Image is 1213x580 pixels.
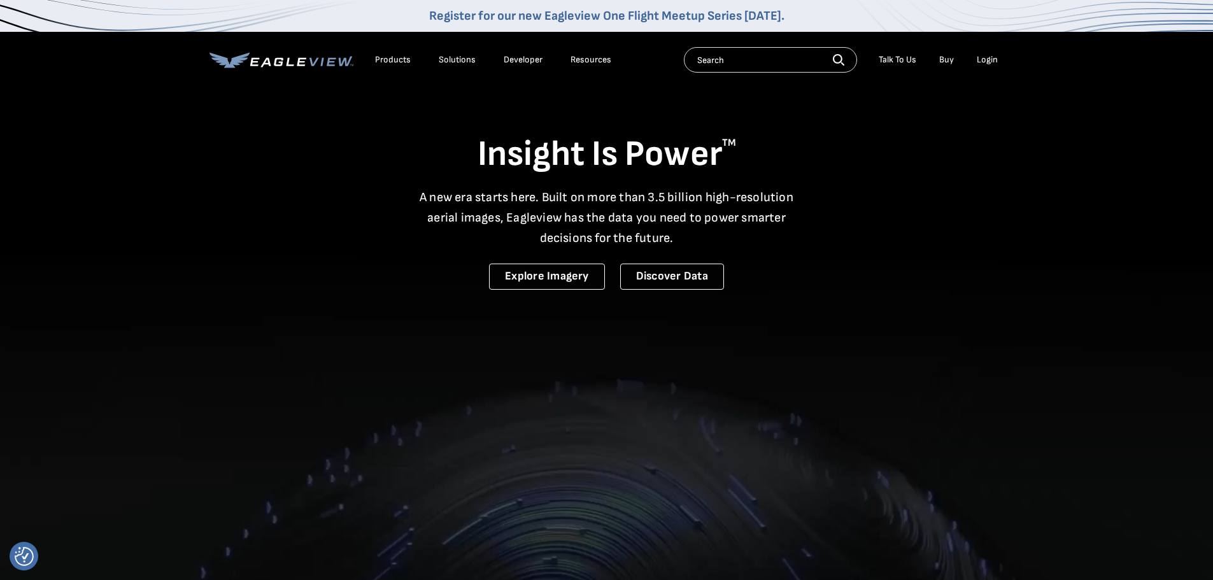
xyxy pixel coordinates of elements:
[412,187,802,248] p: A new era starts here. Built on more than 3.5 billion high-resolution aerial images, Eagleview ha...
[722,137,736,149] sup: TM
[15,547,34,566] img: Revisit consent button
[879,54,916,66] div: Talk To Us
[429,8,784,24] a: Register for our new Eagleview One Flight Meetup Series [DATE].
[504,54,543,66] a: Developer
[375,54,411,66] div: Products
[620,264,724,290] a: Discover Data
[977,54,998,66] div: Login
[209,132,1004,177] h1: Insight Is Power
[571,54,611,66] div: Resources
[15,547,34,566] button: Consent Preferences
[684,47,857,73] input: Search
[489,264,605,290] a: Explore Imagery
[439,54,476,66] div: Solutions
[939,54,954,66] a: Buy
